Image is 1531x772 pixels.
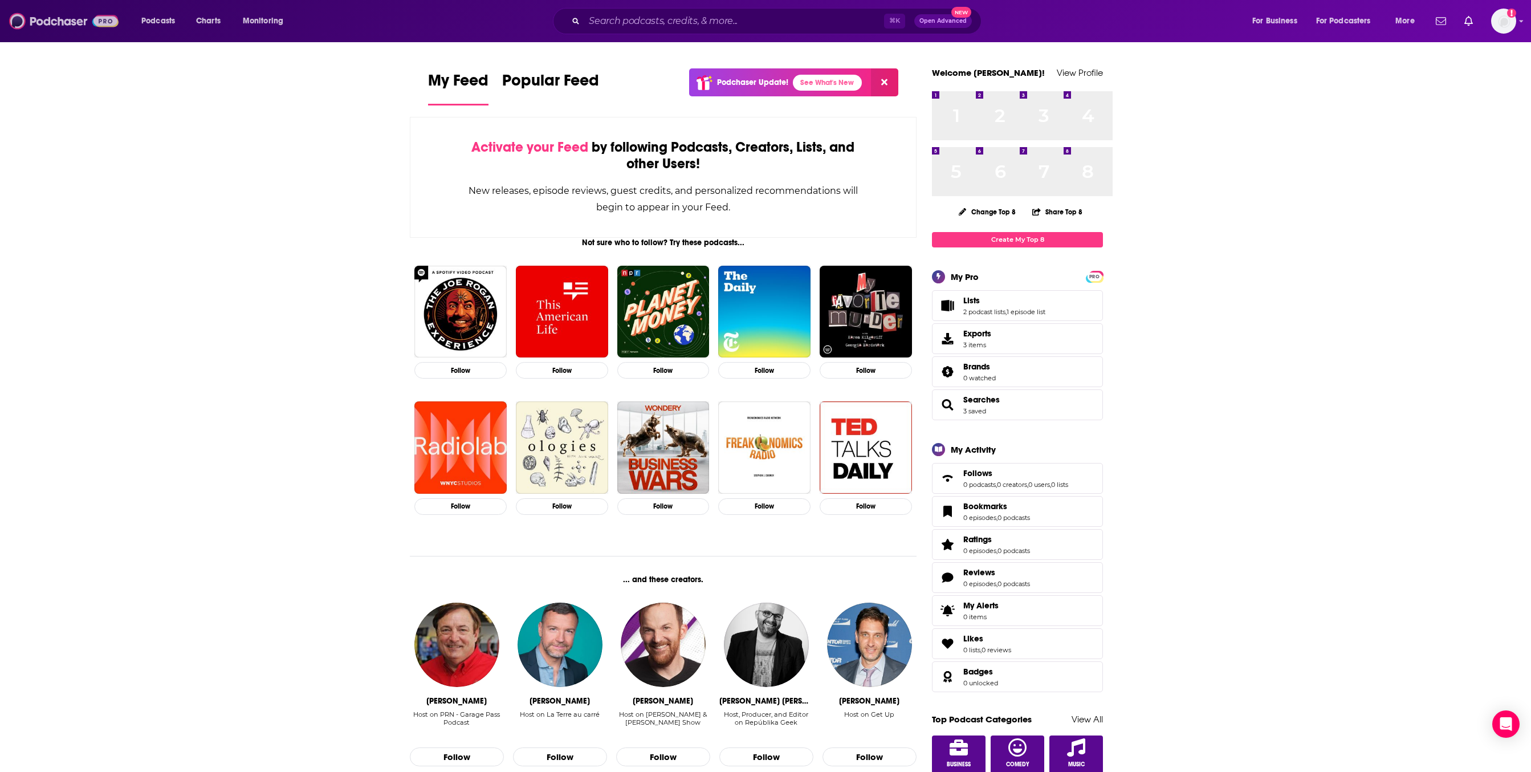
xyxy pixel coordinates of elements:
button: Change Top 8 [952,205,1023,219]
div: Host on PRN - Garage Pass Podcast [410,710,504,735]
a: 0 watched [963,374,996,382]
span: Exports [963,328,991,339]
svg: Add a profile image [1507,9,1516,18]
div: Host, Producer, and Editor on Repúblika Geek [719,710,813,735]
div: Host on Get Up [844,710,894,718]
a: 0 podcasts [997,514,1030,522]
span: Monitoring [243,13,283,29]
a: Searches [963,395,1000,405]
span: Comedy [1006,761,1029,768]
div: Mark Garrow [426,696,487,706]
img: Mathieu Vidard [518,603,602,687]
a: My Alerts [932,595,1103,626]
a: 3 saved [963,407,986,415]
a: 2 podcast lists [963,308,1005,316]
a: Likes [936,636,959,652]
span: , [1027,481,1028,489]
span: Exports [936,331,959,347]
div: Mathieu Vidard [530,696,590,706]
span: Popular Feed [502,71,599,97]
span: , [996,580,997,588]
img: Ben Davis [621,603,705,687]
span: Ratings [963,534,992,545]
span: For Podcasters [1316,13,1371,29]
span: Bookmarks [963,501,1007,511]
div: Ben Davis [633,696,693,706]
a: Searches [936,397,959,413]
button: Follow [822,747,917,767]
a: PRO [1088,271,1101,280]
button: open menu [133,12,190,30]
a: 0 episodes [963,580,996,588]
div: Open Intercom Messenger [1492,710,1520,738]
button: Follow [718,498,811,515]
span: Badges [963,667,993,677]
div: My Activity [951,444,996,455]
span: Lists [963,295,980,306]
span: , [980,646,982,654]
a: Lists [963,295,1045,306]
span: Follows [963,468,992,478]
span: 0 items [963,613,999,621]
span: Logged in as kindrieri [1491,9,1516,34]
img: User Profile [1491,9,1516,34]
button: open menu [1244,12,1312,30]
a: Business Wars [617,401,710,494]
button: Follow [617,498,710,515]
button: Follow [820,362,912,379]
span: My Feed [428,71,488,97]
div: Mike Greenberg [839,696,899,706]
span: My Alerts [963,600,999,611]
a: My Favorite Murder with Karen Kilgariff and Georgia Hardstark [820,266,912,358]
img: Ologies with Alie Ward [516,401,608,494]
a: Reviews [963,567,1030,578]
span: Badges [932,661,1103,692]
div: Leonardo Arenas Beltran [719,696,813,706]
span: , [996,547,997,555]
a: See What's New [793,75,862,91]
span: New [951,7,972,18]
div: Not sure who to follow? Try these podcasts... [410,238,917,247]
span: Charts [196,13,221,29]
a: Bookmarks [936,503,959,519]
div: Host on La Terre au carré [520,710,600,735]
button: Share Top 8 [1032,201,1083,223]
span: Reviews [932,562,1103,593]
img: Radiolab [414,401,507,494]
button: Follow [516,498,608,515]
button: Follow [410,747,504,767]
a: Show notifications dropdown [1460,11,1477,31]
img: The Daily [718,266,811,358]
button: Follow [516,362,608,379]
a: Likes [963,633,1011,644]
span: Brands [963,361,990,372]
div: Search podcasts, credits, & more... [564,8,992,34]
img: Podchaser - Follow, Share and Rate Podcasts [9,10,119,32]
a: The Joe Rogan Experience [414,266,507,358]
span: Likes [932,628,1103,659]
span: Reviews [963,567,995,578]
a: 0 creators [997,481,1027,489]
a: 0 lists [1051,481,1068,489]
a: Lists [936,298,959,314]
span: Follows [932,463,1103,494]
img: TED Talks Daily [820,401,912,494]
a: My Feed [428,71,488,105]
span: Lists [932,290,1103,321]
img: Mark Garrow [414,603,499,687]
a: Ratings [963,534,1030,545]
a: 0 podcasts [997,580,1030,588]
div: Host on PRN - Garage Pass Podcast [410,710,504,726]
a: 0 lists [963,646,980,654]
button: open menu [235,12,298,30]
a: Freakonomics Radio [718,401,811,494]
span: PRO [1088,273,1101,281]
img: Planet Money [617,266,710,358]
